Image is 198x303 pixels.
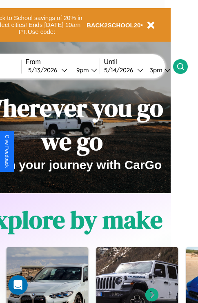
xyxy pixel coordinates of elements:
div: Give Feedback [4,135,10,168]
div: 9pm [72,66,91,74]
div: 5 / 13 / 2026 [28,66,61,74]
div: 5 / 14 / 2026 [104,66,137,74]
label: Until [104,58,173,66]
iframe: Intercom live chat [8,275,28,295]
button: 5/13/2026 [26,66,70,74]
button: 3pm [143,66,173,74]
button: 9pm [70,66,100,74]
label: From [26,58,100,66]
div: 3pm [146,66,165,74]
b: BACK2SCHOOL20 [87,22,141,29]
